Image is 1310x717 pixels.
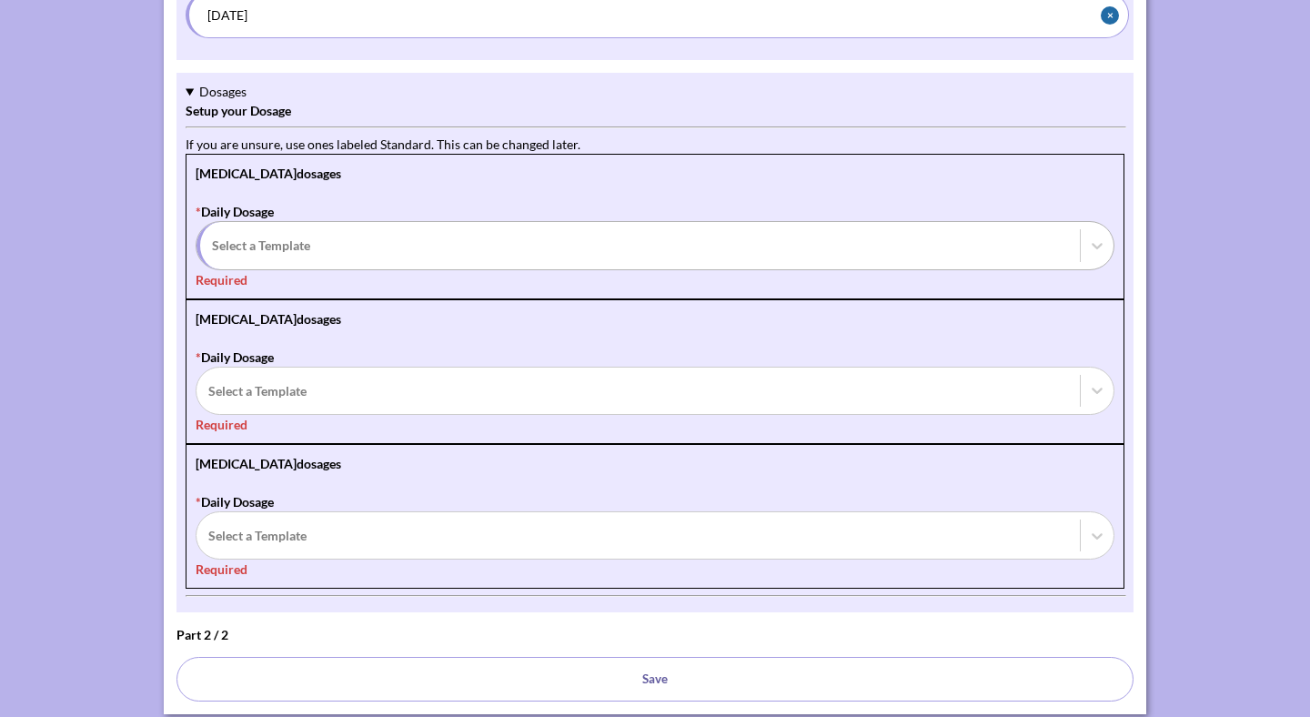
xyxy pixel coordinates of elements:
strong: Part 2 / 2 [176,625,1134,644]
input: *Daily DosageSelect a TemplateRequired [212,236,215,255]
input: *Daily DosageSelect a TemplateRequired [208,526,211,545]
strong: [MEDICAL_DATA] dosages [196,456,341,471]
label: Daily Dosage [196,494,1114,579]
span: Required [196,415,1114,434]
strong: [MEDICAL_DATA] dosages [196,166,341,181]
label: Daily Dosage [196,204,1114,288]
p: If you are unsure, use ones labeled Standard. This can be changed later. [186,135,1124,154]
button: Close [1101,6,1124,25]
summary: Dosages [186,82,1124,101]
span: Required [196,560,1114,579]
button: Save [176,657,1134,702]
label: Daily Dosage [196,349,1114,434]
strong: [MEDICAL_DATA] dosages [196,311,341,327]
h3: Setup your Dosage [186,101,1124,120]
span: Required [196,270,1114,289]
input: *Daily DosageSelect a TemplateRequired [208,381,211,400]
